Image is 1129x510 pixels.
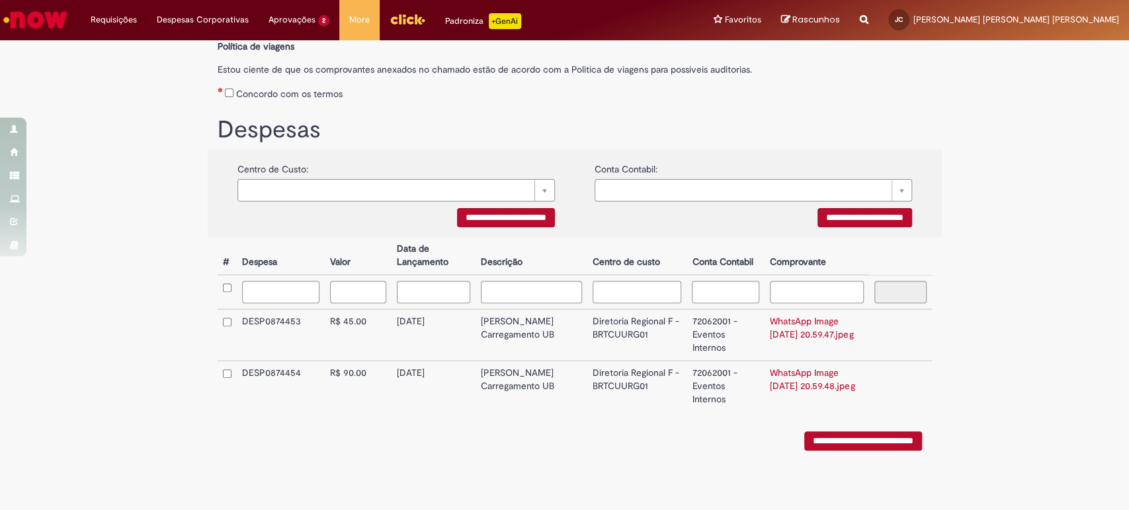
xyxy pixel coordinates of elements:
a: WhatsApp Image [DATE] 20.59.47.jpeg [770,315,853,340]
th: # [218,237,237,275]
th: Descrição [476,237,587,275]
label: Centro de Custo: [237,156,308,176]
td: 72062001 - Eventos Internos [687,309,765,361]
th: Comprovante [765,237,869,275]
td: [PERSON_NAME] Carregamento UB [476,309,587,361]
h1: Despesas [218,117,932,143]
td: Diretoria Regional F - BRTCUURG01 [587,309,687,361]
span: Despesas Corporativas [157,13,249,26]
label: Estou ciente de que os comprovantes anexados no chamado estão de acordo com a Politica de viagens... [218,56,932,76]
td: WhatsApp Image [DATE] 20.59.48.jpeg [765,361,869,412]
td: WhatsApp Image [DATE] 20.59.47.jpeg [765,309,869,361]
td: 72062001 - Eventos Internos [687,361,765,412]
span: [PERSON_NAME] [PERSON_NAME] [PERSON_NAME] [913,14,1119,25]
th: Data de Lançamento [392,237,476,275]
img: click_logo_yellow_360x200.png [390,9,425,29]
th: Valor [325,237,391,275]
td: R$ 90.00 [325,361,391,412]
td: DESP0874454 [237,361,325,412]
td: [PERSON_NAME] Carregamento UB [476,361,587,412]
label: Conta Contabil: [595,156,657,176]
img: ServiceNow [1,7,69,33]
a: Limpar campo {0} [595,179,912,201]
td: DESP0874453 [237,309,325,361]
span: Requisições [91,13,137,26]
span: 2 [318,15,329,26]
th: Despesa [237,237,325,275]
a: WhatsApp Image [DATE] 20.59.48.jpeg [770,367,855,392]
span: More [349,13,370,26]
td: [DATE] [392,309,476,361]
a: Limpar campo {0} [237,179,555,201]
span: JC [895,15,903,24]
span: Favoritos [725,13,761,26]
td: R$ 45.00 [325,309,391,361]
th: Conta Contabil [687,237,765,275]
b: Política de viagens [218,40,294,52]
div: Padroniza [445,13,521,29]
th: Centro de custo [587,237,687,275]
span: Aprovações [269,13,315,26]
td: [DATE] [392,361,476,412]
span: Rascunhos [792,13,840,26]
label: Concordo com os termos [236,87,343,100]
td: Diretoria Regional F - BRTCUURG01 [587,361,687,412]
p: +GenAi [489,13,521,29]
a: Rascunhos [781,14,840,26]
